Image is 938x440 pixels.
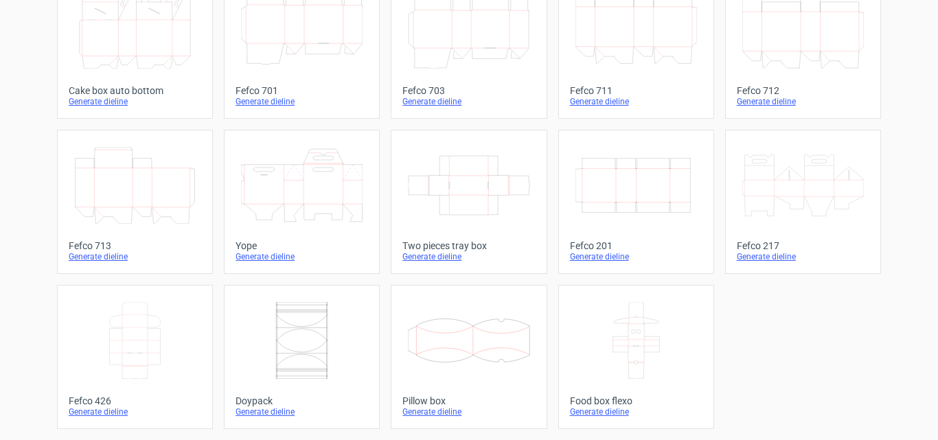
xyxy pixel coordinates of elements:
a: Fefco 201Generate dieline [558,130,714,274]
div: Fefco 713 [69,240,201,251]
div: Cake box auto bottom [69,85,201,96]
div: Fefco 701 [236,85,368,96]
a: DoypackGenerate dieline [224,285,380,429]
div: Generate dieline [69,251,201,262]
a: Food box flexoGenerate dieline [558,285,714,429]
div: Fefco 201 [570,240,702,251]
div: Generate dieline [69,96,201,107]
div: Doypack [236,395,368,406]
a: Fefco 426Generate dieline [57,285,213,429]
div: Generate dieline [69,406,201,417]
div: Generate dieline [236,96,368,107]
a: YopeGenerate dieline [224,130,380,274]
div: Generate dieline [402,406,535,417]
div: Generate dieline [570,406,702,417]
div: Generate dieline [236,251,368,262]
a: Fefco 713Generate dieline [57,130,213,274]
div: Generate dieline [570,96,702,107]
div: Generate dieline [402,96,535,107]
div: Fefco 711 [570,85,702,96]
div: Generate dieline [402,251,535,262]
div: Generate dieline [236,406,368,417]
div: Fefco 426 [69,395,201,406]
a: Pillow boxGenerate dieline [391,285,547,429]
div: Food box flexo [570,395,702,406]
div: Pillow box [402,395,535,406]
div: Yope [236,240,368,251]
div: Two pieces tray box [402,240,535,251]
div: Generate dieline [737,251,869,262]
div: Generate dieline [737,96,869,107]
a: Two pieces tray boxGenerate dieline [391,130,547,274]
div: Generate dieline [570,251,702,262]
a: Fefco 217Generate dieline [725,130,881,274]
div: Fefco 703 [402,85,535,96]
div: Fefco 712 [737,85,869,96]
div: Fefco 217 [737,240,869,251]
